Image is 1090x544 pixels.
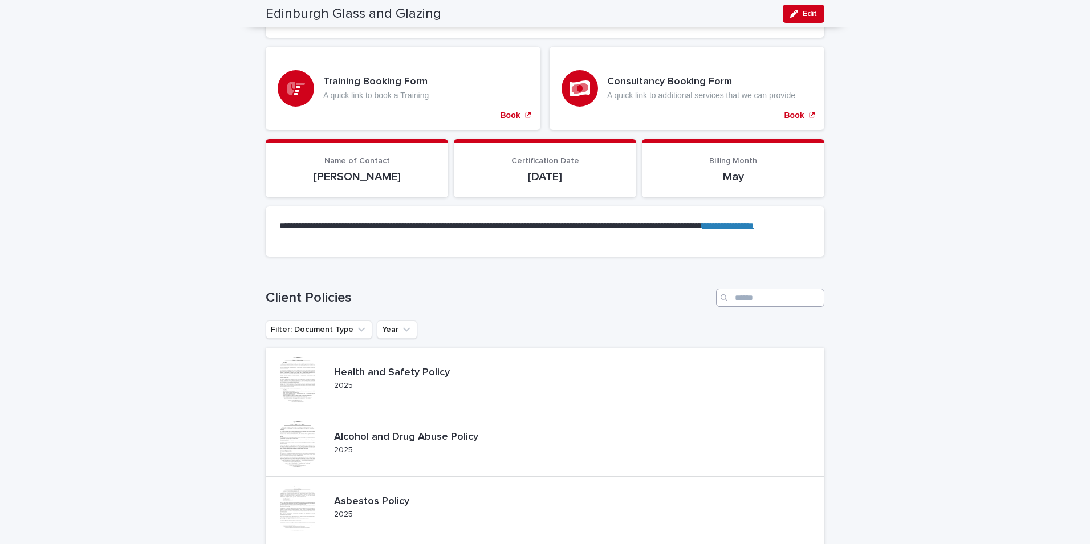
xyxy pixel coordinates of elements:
[266,348,824,412] a: Health and Safety Policy2025
[323,91,429,100] p: A quick link to book a Training
[803,10,817,18] span: Edit
[334,496,428,508] p: Asbestos Policy
[323,76,429,88] h3: Training Booking Form
[784,111,804,120] p: Book
[334,431,497,444] p: Alcohol and Drug Abuse Policy
[266,47,540,130] a: Book
[511,157,579,165] span: Certification Date
[334,510,353,519] p: 2025
[334,381,353,391] p: 2025
[334,445,353,455] p: 2025
[501,111,520,120] p: Book
[266,320,372,339] button: Filter: Document Type
[266,6,441,22] h2: Edinburgh Glass and Glazing
[716,289,824,307] input: Search
[709,157,757,165] span: Billing Month
[279,170,434,184] p: [PERSON_NAME]
[783,5,824,23] button: Edit
[266,477,824,541] a: Asbestos Policy2025
[334,367,469,379] p: Health and Safety Policy
[550,47,824,130] a: Book
[656,170,811,184] p: May
[607,76,795,88] h3: Consultancy Booking Form
[324,157,390,165] span: Name of Contact
[266,290,711,306] h1: Client Policies
[266,412,824,477] a: Alcohol and Drug Abuse Policy2025
[467,170,623,184] p: [DATE]
[607,91,795,100] p: A quick link to additional services that we can provide
[377,320,417,339] button: Year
